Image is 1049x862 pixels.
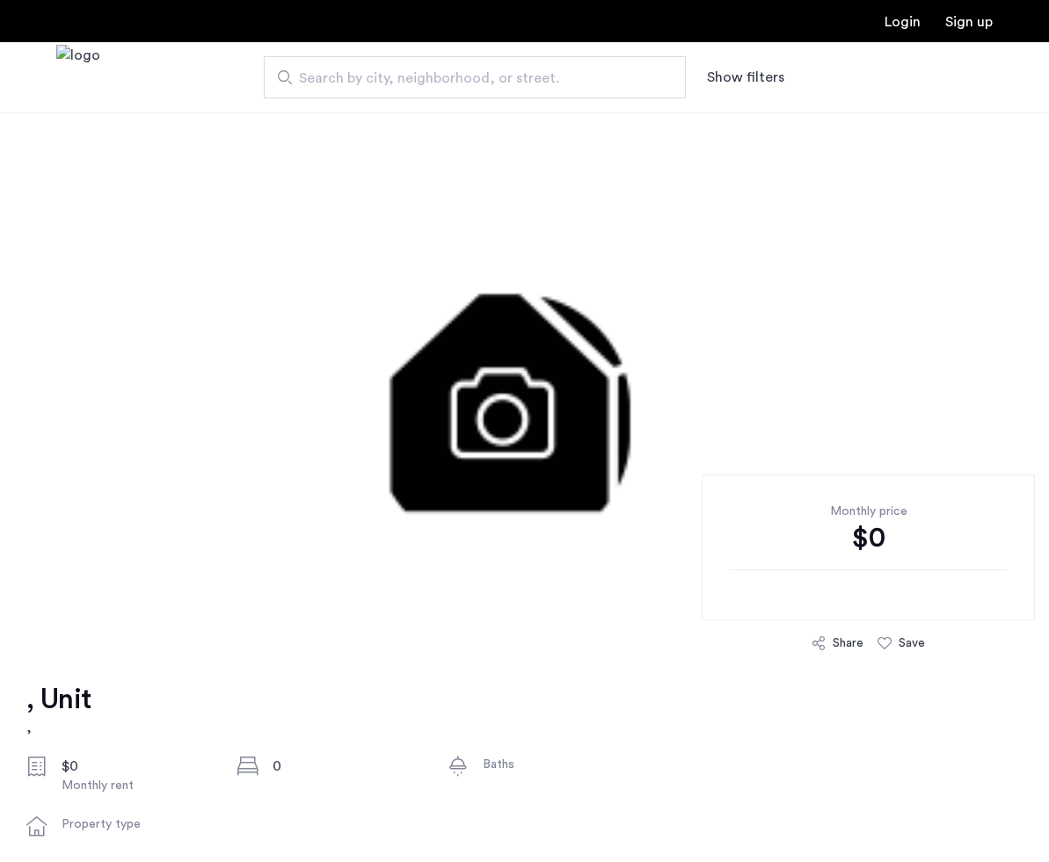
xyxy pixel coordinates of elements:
[483,756,630,773] div: Baths
[62,777,209,794] div: Monthly rent
[26,717,91,738] h2: ,
[833,634,863,652] div: Share
[299,68,637,89] span: Search by city, neighborhood, or street.
[62,815,209,833] div: Property type
[707,67,784,88] button: Show or hide filters
[885,15,921,29] a: Login
[56,45,100,111] a: Cazamio Logo
[264,56,686,98] input: Apartment Search
[273,756,420,777] div: 0
[189,112,861,640] img: 3.gif
[26,682,91,738] a: , Unit,
[730,520,1007,555] div: $0
[56,45,100,111] img: logo
[26,682,91,717] h1: , Unit
[62,756,209,777] div: $0
[730,503,1007,520] div: Monthly price
[945,15,993,29] a: Registration
[899,634,925,652] div: Save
